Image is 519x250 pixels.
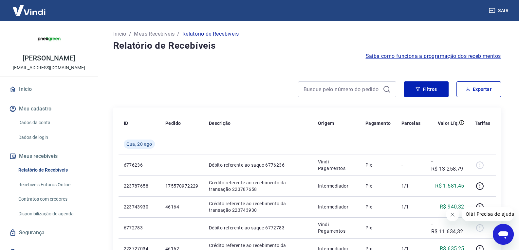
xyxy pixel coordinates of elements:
button: Meus recebíveis [8,149,90,163]
p: Pix [365,162,391,168]
img: Vindi [8,0,50,20]
p: Intermediador [318,183,355,189]
p: 223743930 [124,204,155,210]
p: 6772783 [124,225,155,231]
span: Qua, 20 ago [126,141,152,147]
p: Valor Líq. [438,120,459,126]
p: Pix [365,204,391,210]
p: Crédito referente ao recebimento da transação 223787658 [209,179,307,192]
button: Sair [488,5,511,17]
p: - [401,225,421,231]
iframe: Fechar mensagem [446,208,459,221]
p: ID [124,120,128,126]
a: Relatório de Recebíveis [16,163,90,177]
h4: Relatório de Recebíveis [113,39,501,52]
iframe: Botão para abrir a janela de mensagens [493,224,514,245]
p: 175570972229 [165,183,198,189]
a: Recebíveis Futuros Online [16,178,90,192]
p: R$ 1.581,45 [435,182,464,190]
p: Origem [318,120,334,126]
button: Exportar [456,81,501,97]
p: Vindi Pagamentos [318,158,355,172]
p: Pix [365,183,391,189]
p: [PERSON_NAME] [23,55,75,62]
a: Início [113,30,126,38]
p: Descrição [209,120,231,126]
p: Intermediador [318,204,355,210]
p: Débito referente ao saque 6772783 [209,225,307,231]
iframe: Mensagem da empresa [462,207,514,221]
p: Débito referente ao saque 6776236 [209,162,307,168]
button: Meu cadastro [8,102,90,116]
a: Dados da conta [16,116,90,129]
p: Crédito referente ao recebimento da transação 223743930 [209,200,307,213]
a: Início [8,82,90,96]
p: 1/1 [401,183,421,189]
p: Pedido [165,120,181,126]
p: / [129,30,131,38]
p: Pix [365,225,391,231]
p: 6776236 [124,162,155,168]
button: Filtros [404,81,449,97]
p: 46164 [165,204,198,210]
p: Parcelas [401,120,421,126]
p: Pagamento [365,120,391,126]
p: / [177,30,179,38]
p: 223787658 [124,183,155,189]
p: -R$ 13.258,79 [431,157,464,173]
p: Relatório de Recebíveis [182,30,239,38]
input: Busque pelo número do pedido [304,84,380,94]
img: 36b89f49-da00-4180-b331-94a16d7a18d9.jpeg [36,26,62,52]
span: Olá! Precisa de ajuda? [4,5,55,10]
p: -R$ 11.634,32 [431,220,464,236]
a: Saiba como funciona a programação dos recebimentos [366,52,501,60]
p: Vindi Pagamentos [318,221,355,234]
a: Disponibilização de agenda [16,207,90,221]
p: R$ 940,32 [440,203,464,211]
a: Dados de login [16,131,90,144]
p: [EMAIL_ADDRESS][DOMAIN_NAME] [13,64,85,71]
a: Meus Recebíveis [134,30,175,38]
a: Contratos com credores [16,192,90,206]
p: - [401,162,421,168]
p: 1/1 [401,204,421,210]
p: Tarifas [475,120,491,126]
a: Segurança [8,225,90,240]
